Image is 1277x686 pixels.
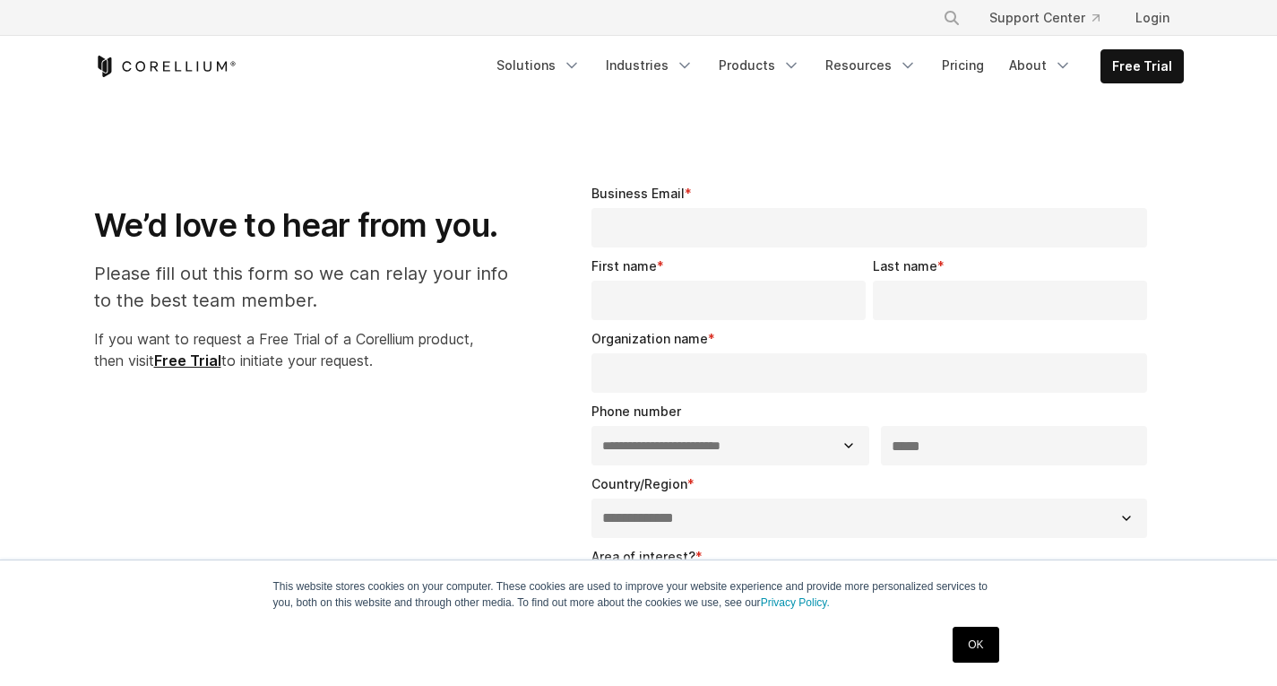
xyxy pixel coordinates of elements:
a: Free Trial [1101,50,1183,82]
span: Business Email [591,186,685,201]
a: Corellium Home [94,56,237,77]
span: Country/Region [591,476,687,491]
a: Industries [595,49,704,82]
span: Last name [873,258,937,274]
h1: We’d love to hear from you. [94,205,527,246]
p: This website stores cookies on your computer. These cookies are used to improve your website expe... [273,578,1005,611]
a: OK [953,627,998,663]
button: Search [936,2,968,34]
span: Phone number [591,404,681,419]
span: Organization name [591,331,708,346]
a: About [998,49,1083,82]
div: Navigation Menu [486,49,1184,83]
a: Login [1121,2,1184,34]
span: Area of interest? [591,549,695,564]
a: Free Trial [154,352,221,369]
a: Resources [815,49,928,82]
a: Privacy Policy. [761,596,830,609]
p: If you want to request a Free Trial of a Corellium product, then visit to initiate your request. [94,328,527,371]
a: Products [708,49,811,82]
span: First name [591,258,657,274]
a: Pricing [931,49,995,82]
a: Support Center [975,2,1114,34]
p: Please fill out this form so we can relay your info to the best team member. [94,260,527,314]
div: Navigation Menu [921,2,1184,34]
a: Solutions [486,49,591,82]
